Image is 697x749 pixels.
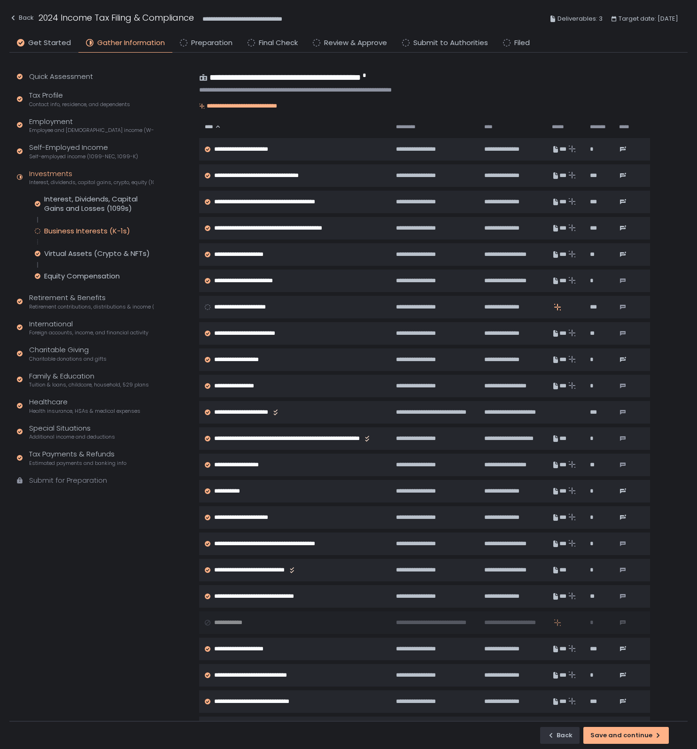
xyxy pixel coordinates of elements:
[29,169,154,186] div: Investments
[29,179,154,186] span: Interest, dividends, capital gains, crypto, equity (1099s, K-1s)
[29,319,148,337] div: International
[44,271,120,281] div: Equity Compensation
[29,408,140,415] span: Health insurance, HSAs & medical expenses
[540,727,580,744] button: Back
[28,38,71,48] span: Get Started
[324,38,387,48] span: Review & Approve
[39,11,194,24] h1: 2024 Income Tax Filing & Compliance
[29,293,154,310] div: Retirement & Benefits
[583,727,669,744] button: Save and continue
[29,423,115,441] div: Special Situations
[29,460,126,467] span: Estimated payments and banking info
[29,397,140,415] div: Healthcare
[590,731,662,740] div: Save and continue
[29,355,107,363] span: Charitable donations and gifts
[29,127,154,134] span: Employee and [DEMOGRAPHIC_DATA] income (W-2s)
[44,194,154,213] div: Interest, Dividends, Capital Gains and Losses (1099s)
[44,249,150,258] div: Virtual Assets (Crypto & NFTs)
[29,329,148,336] span: Foreign accounts, income, and financial activity
[413,38,488,48] span: Submit to Authorities
[29,345,107,363] div: Charitable Giving
[29,101,130,108] span: Contact info, residence, and dependents
[514,38,530,48] span: Filed
[259,38,298,48] span: Final Check
[619,13,678,24] span: Target date: [DATE]
[29,433,115,440] span: Additional income and deductions
[29,449,126,467] div: Tax Payments & Refunds
[29,90,130,108] div: Tax Profile
[191,38,232,48] span: Preparation
[29,381,149,388] span: Tuition & loans, childcare, household, 529 plans
[558,13,603,24] span: Deliverables: 3
[29,371,149,389] div: Family & Education
[29,116,154,134] div: Employment
[29,71,93,82] div: Quick Assessment
[9,11,34,27] button: Back
[29,303,154,310] span: Retirement contributions, distributions & income (1099-R, 5498)
[9,12,34,23] div: Back
[547,731,573,740] div: Back
[44,226,130,236] div: Business Interests (K-1s)
[29,153,138,160] span: Self-employed income (1099-NEC, 1099-K)
[29,142,138,160] div: Self-Employed Income
[29,475,107,486] div: Submit for Preparation
[97,38,165,48] span: Gather Information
